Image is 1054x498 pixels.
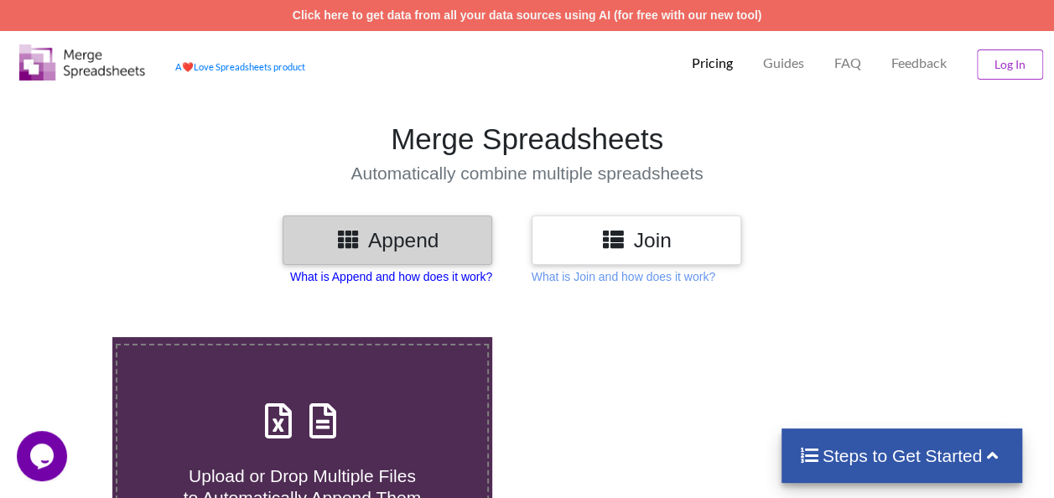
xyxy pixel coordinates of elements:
span: Feedback [891,56,947,70]
p: FAQ [834,54,861,72]
h3: Join [544,228,729,252]
button: Log In [977,49,1043,80]
img: Logo.png [19,44,145,80]
p: Pricing [692,54,733,72]
a: AheartLove Spreadsheets product [175,61,305,72]
h3: Append [295,228,480,252]
h4: Steps to Get Started [798,445,1005,466]
iframe: chat widget [17,431,70,481]
span: heart [182,61,194,72]
a: Click here to get data from all your data sources using AI (for free with our new tool) [293,8,762,22]
p: Guides [763,54,804,72]
p: What is Append and how does it work? [290,268,492,285]
p: What is Join and how does it work? [532,268,715,285]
